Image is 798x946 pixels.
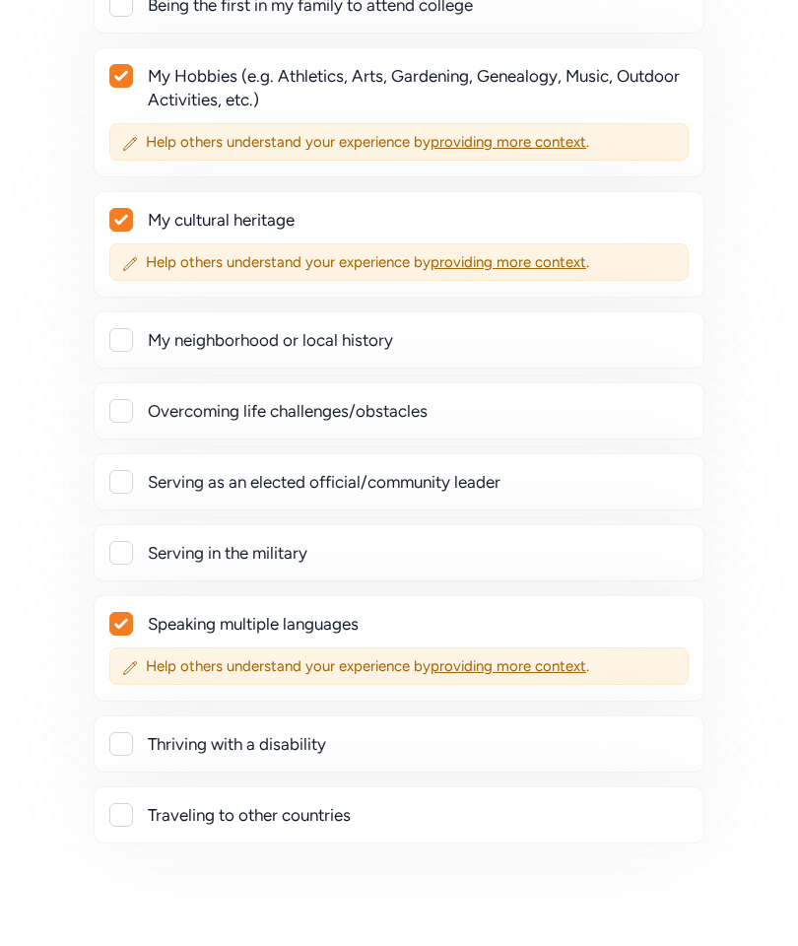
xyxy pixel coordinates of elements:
div: Speaking multiple languages [148,613,688,637]
div: Thriving with a disability [148,733,688,757]
span: providing more context [431,254,586,272]
span: Help others understand your experience by . [146,657,676,677]
div: My neighborhood or local history [148,329,688,353]
span: providing more context [431,134,586,152]
span: Help others understand your experience by . [146,253,676,273]
div: My cultural heritage [148,209,688,233]
span: Help others understand your experience by . [146,133,676,153]
div: My Hobbies (e.g. Athletics, Arts, Gardening, Genealogy, Music, Outdoor Activities, etc.) [148,65,688,112]
div: Serving as an elected official/community leader [148,471,688,495]
span: providing more context [431,658,586,676]
div: Serving in the military [148,542,688,566]
div: Traveling to other countries [148,804,688,828]
div: Overcoming life challenges/obstacles [148,400,688,424]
